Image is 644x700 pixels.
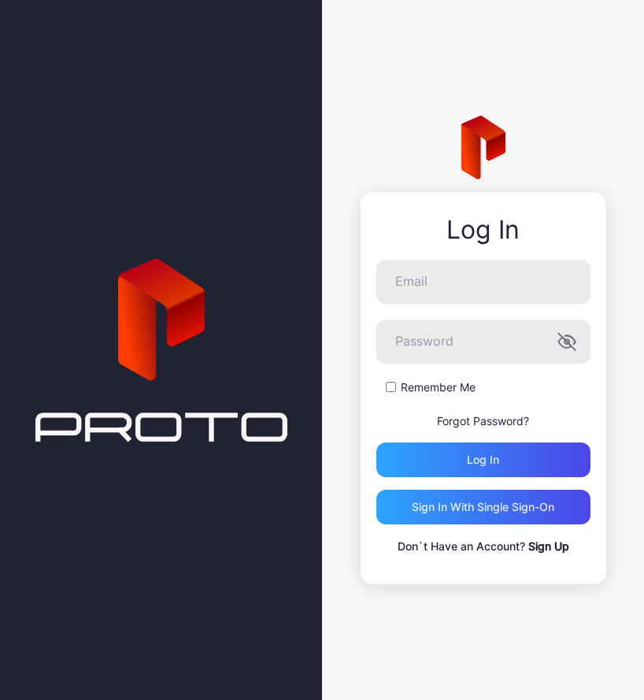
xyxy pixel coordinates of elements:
div: Log In [376,216,590,244]
input: Email [376,260,590,304]
div: Log in [467,454,499,466]
input: Password [376,320,590,364]
button: Log in [376,443,590,477]
button: Sign in With Single Sign-On [376,490,590,524]
div: Sign in With Single Sign-On [412,501,554,513]
label: Remember Me [401,380,476,395]
a: Sign Up [528,539,569,553]
a: Forgot Password? [437,414,529,428]
button: Password [557,332,576,351]
p: Don`t Have an Account? [376,537,590,556]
